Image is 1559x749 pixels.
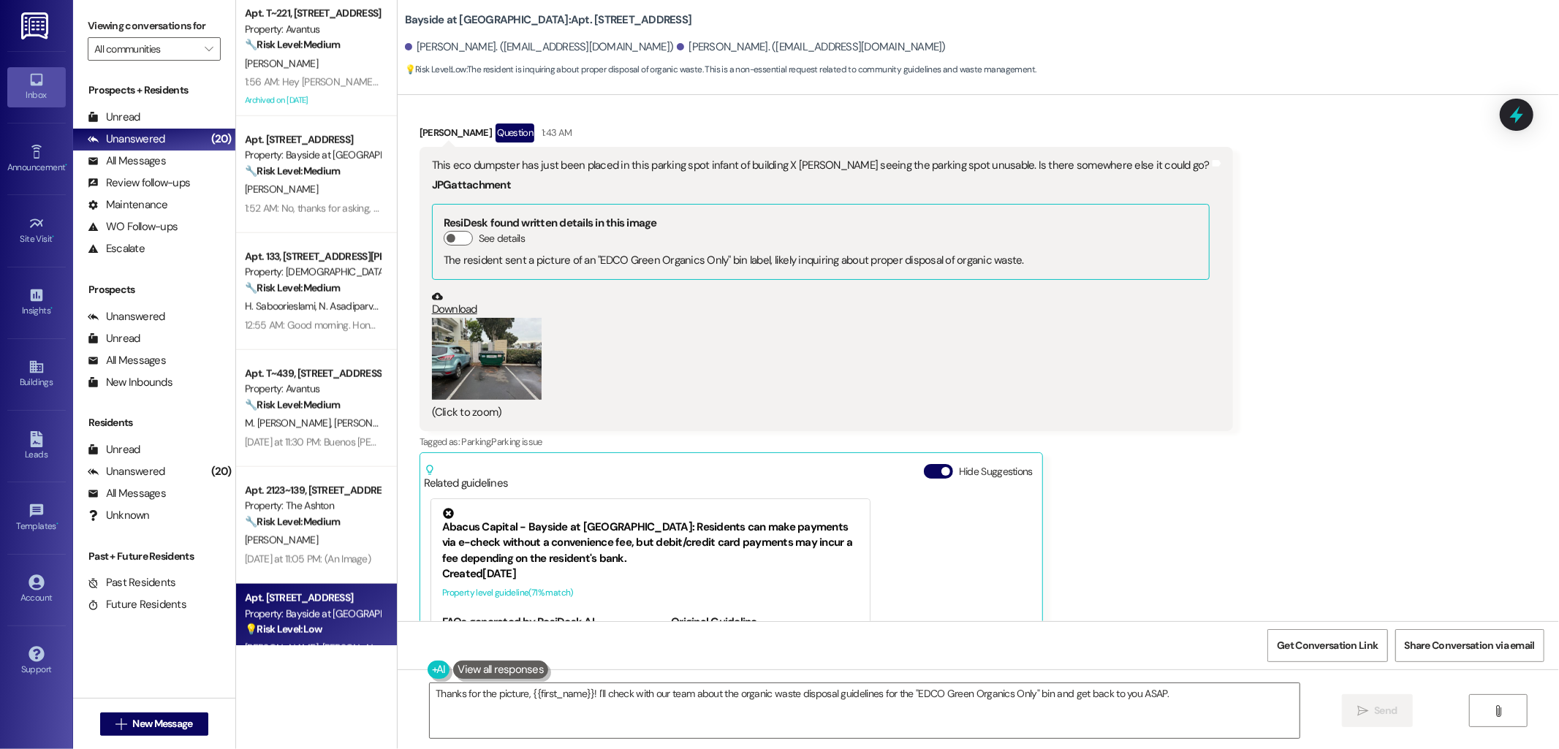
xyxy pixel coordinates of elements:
[7,642,66,681] a: Support
[88,132,165,147] div: Unanswered
[405,12,692,28] b: Bayside at [GEOGRAPHIC_DATA]: Apt. [STREET_ADDRESS]
[245,436,687,449] div: [DATE] at 11:30 PM: Buenos [PERSON_NAME] aun sigo esperando a que vengan a cambiarnos la lavadora
[73,549,235,564] div: Past + Future Residents
[671,615,757,629] b: Original Guideline
[88,309,165,324] div: Unanswered
[444,216,657,230] b: ResiDesk found written details in this image
[208,128,235,151] div: (20)
[319,300,422,313] span: N. Asadiparvarmasouleh
[245,398,340,411] strong: 🔧 Risk Level: Medium
[334,417,450,430] span: [PERSON_NAME] Yuncoza
[538,125,572,140] div: 1:43 AM
[1357,705,1368,717] i: 
[245,381,380,397] div: Property: Avantus
[420,123,1233,147] div: [PERSON_NAME]
[1492,705,1503,717] i: 
[245,552,371,566] div: [DATE] at 11:05 PM: (An Image)
[245,300,319,313] span: H. Saboorieslami
[73,282,235,297] div: Prospects
[245,533,318,547] span: [PERSON_NAME]
[405,39,674,55] div: [PERSON_NAME]. ([EMAIL_ADDRESS][DOMAIN_NAME])
[245,366,380,381] div: Apt. T~439, [STREET_ADDRESS]
[88,442,140,457] div: Unread
[245,183,318,196] span: [PERSON_NAME]
[88,175,190,191] div: Review follow-ups
[205,43,213,55] i: 
[245,623,322,636] strong: 💡 Risk Level: Low
[245,483,380,498] div: Apt. 2123~139, [STREET_ADDRESS]
[245,6,380,21] div: Apt. T~221, [STREET_ADDRESS]
[496,123,534,142] div: Question
[245,249,380,265] div: Apt. 133, [STREET_ADDRESS][PERSON_NAME]
[88,15,221,37] label: Viewing conversations for
[7,283,66,322] a: Insights •
[245,132,380,148] div: Apt. [STREET_ADDRESS]
[677,39,946,55] div: [PERSON_NAME]. ([EMAIL_ADDRESS][DOMAIN_NAME])
[94,37,197,61] input: All communities
[7,570,66,609] a: Account
[245,164,340,178] strong: 🔧 Risk Level: Medium
[444,253,1198,268] div: The resident sent a picture of an "EDCO Green Organics Only" bin label, likely inquiring about pr...
[1405,638,1535,653] span: Share Conversation via email
[88,464,165,479] div: Unanswered
[100,712,208,736] button: New Message
[245,22,380,37] div: Property: Avantus
[1267,629,1387,662] button: Get Conversation Link
[53,232,55,242] span: •
[245,265,380,280] div: Property: [DEMOGRAPHIC_DATA]
[88,197,168,213] div: Maintenance
[442,508,859,566] div: Abacus Capital - Bayside at [GEOGRAPHIC_DATA]: Residents can make payments via e-check without a ...
[405,62,1036,77] span: : The resident is inquiring about proper disposal of organic waste. This is a non-essential reque...
[7,427,66,466] a: Leads
[424,464,509,491] div: Related guidelines
[245,38,340,51] strong: 🔧 Risk Level: Medium
[322,642,395,655] span: [PERSON_NAME]
[245,281,340,294] strong: 🔧 Risk Level: Medium
[479,231,525,246] label: See details
[420,431,1233,452] div: Tagged as:
[7,354,66,394] a: Buildings
[208,460,235,483] div: (20)
[115,718,126,730] i: 
[73,415,235,430] div: Residents
[132,716,192,731] span: New Message
[245,417,334,430] span: M. [PERSON_NAME]
[491,436,542,448] span: Parking issue
[88,219,178,235] div: WO Follow-ups
[88,508,150,523] div: Unknown
[7,498,66,538] a: Templates •
[88,110,140,125] div: Unread
[1277,638,1378,653] span: Get Conversation Link
[88,241,145,256] div: Escalate
[462,436,492,448] span: Parking ,
[88,575,176,590] div: Past Residents
[88,375,172,390] div: New Inbounds
[245,148,380,163] div: Property: Bayside at [GEOGRAPHIC_DATA]
[88,331,140,346] div: Unread
[432,318,542,400] button: Zoom image
[245,515,340,528] strong: 🔧 Risk Level: Medium
[245,642,322,655] span: [PERSON_NAME]
[88,486,166,501] div: All Messages
[7,67,66,107] a: Inbox
[245,607,380,622] div: Property: Bayside at [GEOGRAPHIC_DATA]
[959,464,1033,479] label: Hide Suggestions
[432,405,1210,420] div: (Click to zoom)
[243,91,382,110] div: Archived on [DATE]
[245,590,380,606] div: Apt. [STREET_ADDRESS]
[88,153,166,169] div: All Messages
[430,683,1300,738] textarea: Thanks for the picture, {{first_name}}! I'll check with our team about the organic waste disposal...
[1395,629,1544,662] button: Share Conversation via email
[88,353,166,368] div: All Messages
[65,160,67,170] span: •
[1342,694,1413,727] button: Send
[442,615,594,629] b: FAQs generated by ResiDesk AI
[56,519,58,529] span: •
[73,83,235,98] div: Prospects + Residents
[88,597,186,612] div: Future Residents
[50,303,53,313] span: •
[405,64,466,75] strong: 💡 Risk Level: Low
[245,57,318,70] span: [PERSON_NAME]
[1374,703,1397,718] span: Send
[432,158,1210,173] div: This eco dumpster has just been placed in this parking spot infant of building X [PERSON_NAME] se...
